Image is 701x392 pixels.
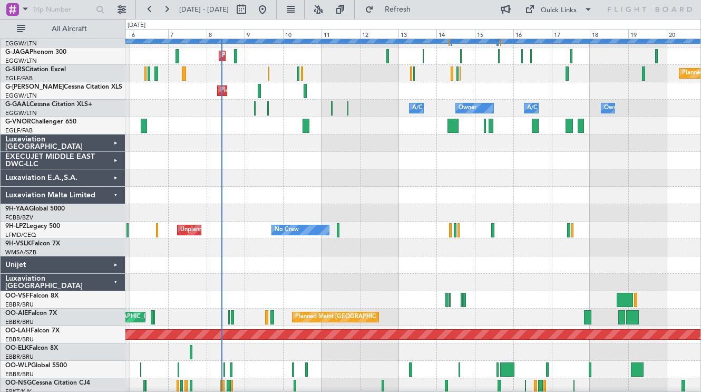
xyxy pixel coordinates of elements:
a: EBBR/BRU [5,301,34,309]
button: All Aircraft [12,21,114,37]
div: No Crew [275,222,299,238]
a: EBBR/BRU [5,353,34,361]
div: 11 [322,29,360,39]
div: 16 [513,29,552,39]
div: [DATE] [128,21,145,30]
div: 8 [207,29,245,39]
a: EGLF/FAB [5,127,33,135]
div: A/C Unavailable [412,100,456,116]
span: OO-ELK [5,345,29,351]
a: G-[PERSON_NAME]Cessna Citation XLS [5,84,122,90]
a: OO-VSFFalcon 8X [5,293,59,299]
a: WMSA/SZB [5,248,36,256]
div: 19 [628,29,667,39]
div: 7 [168,29,207,39]
a: OO-ELKFalcon 8X [5,345,58,351]
span: Refresh [376,6,420,13]
input: Trip Number [32,2,93,17]
div: Quick Links [541,5,577,16]
div: 12 [360,29,398,39]
a: G-SIRSCitation Excel [5,66,66,73]
a: OO-LAHFalcon 7X [5,328,60,334]
div: 15 [475,29,513,39]
a: FCBB/BZV [5,214,33,222]
a: G-GAALCessna Citation XLS+ [5,101,92,108]
a: 9H-YAAGlobal 5000 [5,206,65,212]
div: 6 [130,29,168,39]
a: EGGW/LTN [5,92,37,100]
div: 18 [590,29,628,39]
a: OO-AIEFalcon 7X [5,310,57,317]
div: A/C Unavailable [527,100,571,116]
div: 9 [245,29,283,39]
span: [DATE] - [DATE] [179,5,229,14]
a: EGGW/LTN [5,40,37,47]
span: 9H-VSLK [5,241,31,247]
span: G-SIRS [5,66,25,73]
div: Owner [459,100,476,116]
a: 9H-VSLKFalcon 7X [5,241,60,247]
div: Planned Maint [GEOGRAPHIC_DATA] ([GEOGRAPHIC_DATA]) [220,83,386,99]
span: 9H-LPZ [5,223,26,230]
a: OO-NSGCessna Citation CJ4 [5,380,90,386]
span: OO-WLP [5,362,31,369]
div: 10 [283,29,322,39]
span: G-VNOR [5,119,31,125]
span: OO-AIE [5,310,28,317]
a: EGGW/LTN [5,57,37,65]
span: OO-LAH [5,328,31,334]
a: EBBR/BRU [5,336,34,343]
a: G-JAGAPhenom 300 [5,49,66,55]
a: EBBR/BRU [5,370,34,378]
div: Planned Maint [GEOGRAPHIC_DATA] ([GEOGRAPHIC_DATA]) [222,48,388,64]
span: OO-VSF [5,293,30,299]
div: Planned Maint [GEOGRAPHIC_DATA] ([GEOGRAPHIC_DATA]) [295,309,461,325]
a: G-VNORChallenger 650 [5,119,76,125]
a: EBBR/BRU [5,318,34,326]
span: G-GAAL [5,101,30,108]
a: LFMD/CEQ [5,231,36,239]
div: 17 [552,29,590,39]
div: Owner [604,100,622,116]
span: 9H-YAA [5,206,29,212]
a: EGGW/LTN [5,109,37,117]
span: OO-NSG [5,380,32,386]
div: 13 [398,29,437,39]
button: Refresh [360,1,423,18]
span: G-JAGA [5,49,30,55]
span: G-[PERSON_NAME] [5,84,64,90]
div: 14 [436,29,475,39]
button: Quick Links [520,1,598,18]
a: OO-WLPGlobal 5500 [5,362,67,369]
a: EGLF/FAB [5,74,33,82]
a: 9H-LPZLegacy 500 [5,223,60,230]
div: Unplanned Maint Nice ([GEOGRAPHIC_DATA]) [180,222,305,238]
span: All Aircraft [27,25,111,33]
